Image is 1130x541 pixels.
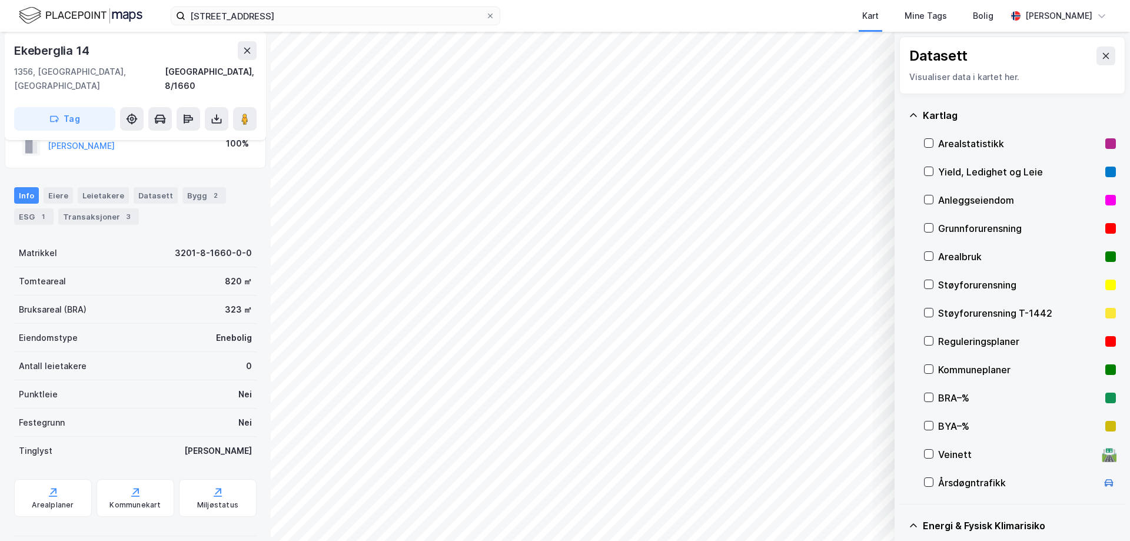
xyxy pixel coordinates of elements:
[185,7,486,25] input: Søk på adresse, matrikkel, gårdeiere, leietakere eller personer
[134,187,178,204] div: Datasett
[19,387,58,401] div: Punktleie
[1071,484,1130,541] div: Kontrollprogram for chat
[19,303,87,317] div: Bruksareal (BRA)
[1025,9,1092,23] div: [PERSON_NAME]
[923,519,1116,533] div: Energi & Fysisk Klimarisiko
[862,9,879,23] div: Kart
[165,65,257,93] div: [GEOGRAPHIC_DATA], 8/1660
[938,306,1101,320] div: Støyforurensning T-1442
[938,334,1101,349] div: Reguleringsplaner
[938,278,1101,292] div: Støyforurensning
[122,211,134,223] div: 3
[938,391,1101,405] div: BRA–%
[938,363,1101,377] div: Kommuneplaner
[19,359,87,373] div: Antall leietakere
[109,500,161,510] div: Kommunekart
[19,416,65,430] div: Festegrunn
[226,137,249,151] div: 100%
[238,387,252,401] div: Nei
[909,70,1115,84] div: Visualiser data i kartet her.
[14,187,39,204] div: Info
[238,416,252,430] div: Nei
[1101,447,1117,462] div: 🛣️
[32,500,74,510] div: Arealplaner
[184,444,252,458] div: [PERSON_NAME]
[246,359,252,373] div: 0
[938,476,1097,490] div: Årsdøgntrafikk
[909,47,968,65] div: Datasett
[58,208,139,225] div: Transaksjoner
[19,444,52,458] div: Tinglyst
[175,246,252,260] div: 3201-8-1660-0-0
[19,246,57,260] div: Matrikkel
[1071,484,1130,541] iframe: Chat Widget
[938,137,1101,151] div: Arealstatistikk
[973,9,993,23] div: Bolig
[216,331,252,345] div: Enebolig
[225,303,252,317] div: 323 ㎡
[938,193,1101,207] div: Anleggseiendom
[19,5,142,26] img: logo.f888ab2527a4732fd821a326f86c7f29.svg
[19,331,78,345] div: Eiendomstype
[14,208,54,225] div: ESG
[37,211,49,223] div: 1
[14,41,91,60] div: Ekeberglia 14
[19,274,66,288] div: Tomteareal
[44,187,73,204] div: Eiere
[938,221,1101,235] div: Grunnforurensning
[938,165,1101,179] div: Yield, Ledighet og Leie
[14,107,115,131] button: Tag
[197,500,238,510] div: Miljøstatus
[938,250,1101,264] div: Arealbruk
[210,190,221,201] div: 2
[938,447,1097,462] div: Veinett
[14,65,165,93] div: 1356, [GEOGRAPHIC_DATA], [GEOGRAPHIC_DATA]
[905,9,947,23] div: Mine Tags
[225,274,252,288] div: 820 ㎡
[923,108,1116,122] div: Kartlag
[182,187,226,204] div: Bygg
[938,419,1101,433] div: BYA–%
[78,187,129,204] div: Leietakere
